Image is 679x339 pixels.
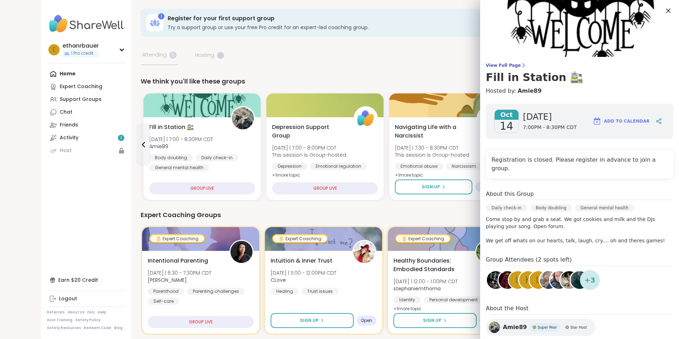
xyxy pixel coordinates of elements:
span: [DATE] | 7:30 - 8:30PM CDT [395,144,469,151]
a: View Full PageFill in Station 🚉 [486,63,673,84]
div: Emotional regulation [310,163,367,170]
div: Trust issues [302,288,338,295]
a: Host Training [47,318,72,323]
span: Depression Support Group [272,123,346,140]
button: Add to Calendar [590,113,653,130]
a: Rob78_NJ [570,270,590,290]
img: ShareWell Nav Logo [47,11,126,36]
a: Safety Policy [75,318,101,323]
div: Logout [59,295,77,302]
img: Amie89 [489,322,500,333]
div: Earn $20 Credit [47,274,126,286]
div: Support Groups [60,96,102,103]
span: Navigating Life with a Narcissist [395,123,469,140]
span: Star Host [570,325,587,330]
a: L [528,270,548,290]
a: Host [47,144,126,157]
div: Parenthood [148,288,184,295]
div: Expert Coaching [60,83,102,90]
span: Open [361,318,372,323]
a: lyssa [498,270,517,290]
img: ShareWell Logomark [593,117,601,125]
span: Intentional Parenting [148,257,208,265]
div: GROUP LIVE [149,182,255,194]
h4: Registration is closed. Please register in advance to join a group. [491,156,668,173]
span: Healthy Boundaries: Embodied Standards [393,257,467,274]
a: Referrals [47,310,65,315]
span: Intuition & Inner Trust [271,257,332,265]
a: PinkOnyx [559,270,579,290]
button: Sign Up [395,179,472,194]
h4: Group Attendees (2 spots left) [486,255,673,266]
span: View Full Page [486,63,673,68]
a: L [508,270,528,290]
a: K [518,270,538,290]
span: Amie89 [503,323,527,332]
span: [DATE] | 7:00 - 8:30PM CDT [149,136,213,143]
img: Amie89 [232,107,254,129]
span: This session is Group-hosted [395,151,469,158]
a: Redeem Code [84,325,111,330]
img: Super Peer [533,325,536,329]
a: Chat [47,106,126,119]
span: Sign Up [300,317,319,324]
img: BRandom502 [540,271,558,289]
span: [DATE] | 6:30 - 7:30PM CDT [148,269,211,276]
a: Logout [47,292,126,305]
img: stephaniemthoma [476,241,498,263]
span: L [536,273,541,287]
h3: Try a support group or use your free Pro credit for an expert-led coaching group. [168,24,549,31]
span: e [53,45,55,54]
a: Support Groups [47,93,126,106]
a: Amie89Amie89Super PeerSuper PeerStar HostStar Host [486,319,596,336]
img: ShareWell [478,107,500,129]
div: Daily check-in [486,204,527,211]
a: FAQ [87,310,95,315]
div: Expert Coaching [150,235,204,242]
span: 1 Pro credit [71,50,93,56]
div: Expert Coaching Groups [141,210,629,220]
span: [DATE] | 7:00 - 8:00PM CDT [272,144,346,151]
span: This session is Group-hosted [272,151,346,158]
b: Amie89 [149,143,168,150]
img: lyssa [499,271,516,289]
div: ethanrbauer [63,42,99,50]
span: Sign Up [423,317,441,324]
span: K [525,273,531,287]
b: [PERSON_NAME] [148,276,187,284]
img: mrsperozek43 [487,271,505,289]
div: Parenting challenges [187,288,245,295]
div: Self-care [148,298,179,305]
div: GROUP LIVE [148,316,254,328]
span: [DATE] | 12:00 - 1:00PM CDT [393,278,458,285]
a: Activity1 [47,131,126,144]
span: 1 [120,135,122,141]
h4: About the Host [486,304,673,314]
a: mrsperozek43 [486,270,506,290]
b: stephaniemthoma [393,285,441,292]
span: Oct [495,110,518,120]
span: L [515,273,521,287]
span: Fill in Station 🚉 [149,123,194,131]
div: Emotional abuse [395,163,443,170]
a: BRandom502 [539,270,559,290]
a: Safety Resources [47,325,81,330]
div: We think you'll like these groups [141,76,629,86]
h3: Fill in Station 🚉 [486,71,673,84]
h3: Register for your first support group [168,15,549,22]
a: Blog [114,325,123,330]
div: Daily check-in [196,154,238,161]
div: Healing [271,288,299,295]
div: Narcissism [446,163,482,170]
img: PinkOnyx [560,271,578,289]
a: Help [98,310,106,315]
a: ellanabwhite54 [549,270,569,290]
a: About Us [67,310,85,315]
div: 1 [158,13,164,20]
div: Host [60,147,72,154]
h4: About this Group [486,190,534,198]
img: Star Host [565,325,569,329]
div: General mental health [149,164,209,171]
span: 14 [500,120,513,133]
span: Super Peer [538,325,557,330]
